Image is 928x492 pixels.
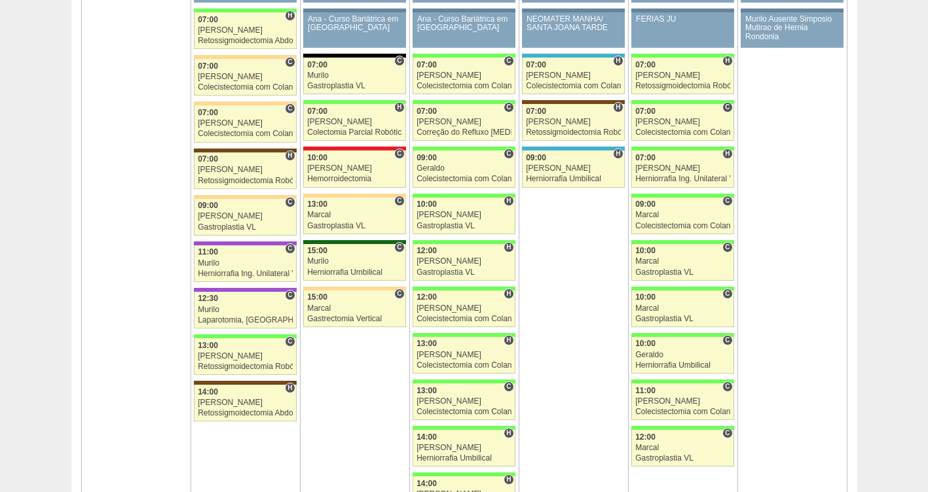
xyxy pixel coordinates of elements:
a: C 09:00 Marcal Colecistectomia com Colangiografia VL [631,198,733,234]
div: Murilo [307,257,402,266]
div: Retossigmoidectomia Robótica [198,362,293,371]
span: 07:00 [198,15,218,24]
span: Hospital [504,242,513,253]
div: Colecistectomia com Colangiografia VL [198,83,293,92]
span: 14:00 [417,479,437,488]
div: Colecistectomia com Colangiografia VL [417,175,511,183]
div: Retossigmoidectomia Robótica [635,82,730,90]
div: Key: Brasil [303,100,405,104]
div: Colecistectomia com Colangiografia VL [635,222,730,230]
div: [PERSON_NAME] [417,118,511,126]
a: C 12:00 Marcal Gastroplastia VL [631,430,733,466]
span: 10:00 [635,246,656,255]
span: 13:00 [417,386,437,395]
a: C 07:00 Murilo Gastroplastia VL [303,58,405,94]
div: Key: Brasil [413,240,515,244]
a: C 09:00 [PERSON_NAME] Gastroplastia VL [194,199,296,236]
span: 07:00 [417,60,437,69]
div: Key: Brasil [413,333,515,337]
div: Key: Aviso [631,9,733,12]
div: Herniorrafia Umbilical [526,175,621,183]
a: C 13:00 Marcal Gastroplastia VL [303,198,405,234]
div: NEOMATER MANHÃ/ SANTA JOANA TARDE [527,15,620,32]
span: Hospital [504,289,513,299]
span: 07:00 [307,60,327,69]
div: Correção do Refluxo [MEDICAL_DATA] esofágico Robótico [417,128,511,137]
span: Hospital [394,102,404,113]
span: Consultório [394,196,404,206]
div: Key: Brasil [413,194,515,198]
div: Gastroplastia VL [635,454,730,463]
span: 09:00 [635,200,656,209]
span: Consultório [285,243,295,254]
div: Colecistectomia com Colangiografia VL [198,130,293,138]
div: Ana - Curso Bariátrica em [GEOGRAPHIC_DATA] [417,15,511,32]
span: Consultório [722,381,732,392]
span: Consultório [722,335,732,345]
div: [PERSON_NAME] [417,351,511,359]
a: C 15:00 Murilo Herniorrafia Umbilical [303,244,405,281]
div: Colectomia Parcial Robótica [307,128,402,137]
span: 07:00 [526,60,546,69]
span: 07:00 [198,108,218,117]
div: Key: Brasil [631,194,733,198]
div: [PERSON_NAME] [198,352,293,360]
span: 07:00 [198,154,218,164]
a: C 11:00 [PERSON_NAME] Colecistectomia com Colangiografia VL [631,383,733,420]
span: Hospital [613,56,623,66]
span: 13:00 [198,341,218,350]
div: Key: Brasil [194,334,296,338]
div: Murilo [198,306,293,314]
span: 12:00 [635,432,656,442]
span: Consultório [504,56,513,66]
div: Key: Brasil [631,379,733,383]
span: Hospital [613,149,623,159]
span: Consultório [722,102,732,113]
span: 10:00 [635,292,656,302]
div: Herniorrafia Ing. Unilateral VL [635,175,730,183]
span: Consultório [285,103,295,114]
div: Key: Brasil [631,100,733,104]
a: H 10:00 [PERSON_NAME] Gastroplastia VL [413,198,515,234]
span: 07:00 [635,107,656,116]
div: Key: Santa Joana [194,149,296,152]
div: Colecistectomia com Colangiografia VL [417,408,511,416]
div: Key: Brasil [413,54,515,58]
span: Consultório [285,336,295,347]
div: Herniorrafia Umbilical [307,268,402,277]
div: [PERSON_NAME] [307,118,402,126]
div: [PERSON_NAME] [635,397,730,406]
div: Gastroplastia VL [307,82,402,90]
div: Retossigmoidectomia Robótica [526,128,621,137]
span: 14:00 [198,387,218,396]
div: Key: Aviso [522,9,624,12]
a: H 12:00 [PERSON_NAME] Colecistectomia com Colangiografia VL [413,290,515,327]
span: 13:00 [307,200,327,209]
span: 09:00 [417,153,437,162]
div: [PERSON_NAME] [198,166,293,174]
span: 09:00 [198,201,218,210]
div: Key: Brasil [631,147,733,150]
div: Key: Bartira [194,101,296,105]
div: Marcal [635,211,730,219]
div: [PERSON_NAME] [417,71,511,80]
span: Hospital [504,428,513,438]
span: Hospital [285,10,295,21]
div: Marcal [635,444,730,452]
div: Key: IFOR [194,241,296,245]
span: Consultório [504,149,513,159]
span: 07:00 [307,107,327,116]
span: 11:00 [198,247,218,256]
div: Murilo [307,71,402,80]
a: C 07:00 [PERSON_NAME] Colecistectomia com Colangiografia VL [194,105,296,142]
div: Key: Neomater [522,147,624,150]
a: H 07:00 [PERSON_NAME] Herniorrafia Ing. Unilateral VL [631,150,733,187]
div: Key: Brasil [631,54,733,58]
a: H 07:00 [PERSON_NAME] Retossigmoidectomia Robótica [631,58,733,94]
div: [PERSON_NAME] [198,119,293,128]
div: Murilo Ausente Simposio Mutirao de Hernia Rondonia [745,15,839,41]
a: H 07:00 [PERSON_NAME] Retossigmoidectomia Robótica [194,152,296,189]
div: Key: Brasil [631,333,733,337]
div: Key: Blanc [303,54,405,58]
div: Key: Santa Joana [522,100,624,104]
